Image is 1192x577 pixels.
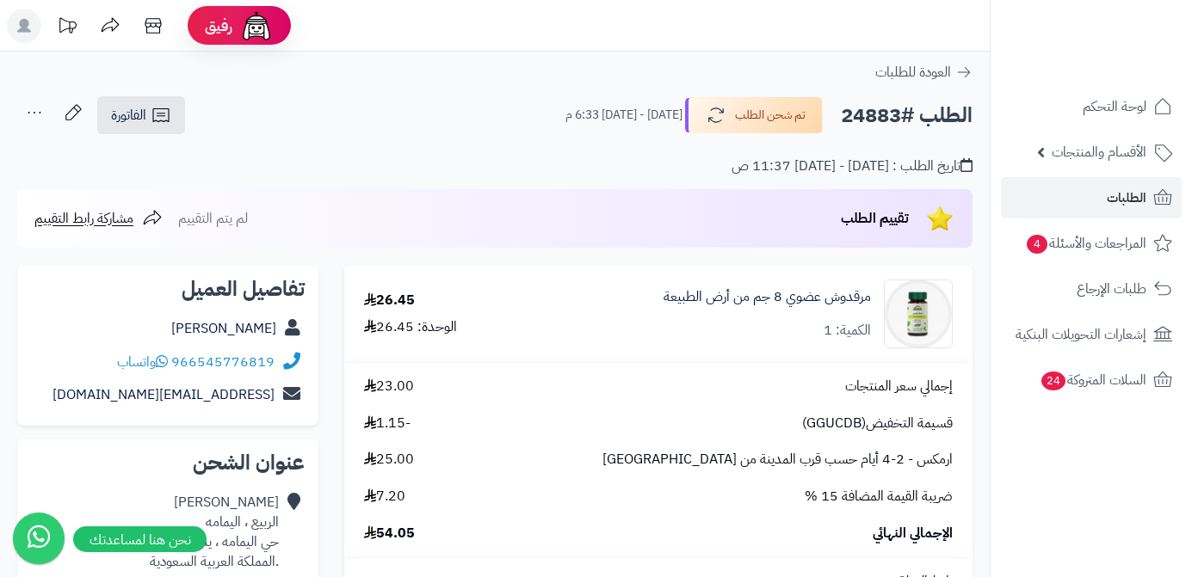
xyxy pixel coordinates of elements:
[875,62,973,83] a: العودة للطلبات
[805,487,953,506] span: ضريبة القيمة المضافة 15 %
[171,318,276,339] a: [PERSON_NAME]
[1016,322,1146,347] span: إشعارات التحويلات البنكية
[1107,186,1146,210] span: الطلبات
[364,450,414,470] span: 25.00
[178,208,248,229] span: لم يتم التقييم
[364,317,457,337] div: الوحدة: 26.45
[845,377,953,396] span: إجمالي سعر المنتجات
[824,321,871,341] div: الكمية: 1
[1001,177,1182,218] a: الطلبات
[111,105,146,126] span: الفاتورة
[364,377,414,396] span: 23.00
[34,208,133,229] span: مشاركة رابط التقييم
[841,98,973,133] h2: الطلب #24883
[875,62,951,83] span: العودة للطلبات
[841,208,909,229] span: تقييم الطلب
[1025,231,1146,255] span: المراجعات والأسئلة
[34,208,163,229] a: مشاركة رابط التقييم
[873,524,953,543] span: الإجمالي النهائي
[97,96,185,134] a: الفاتورة
[171,352,275,372] a: 966545776819
[1052,140,1146,164] span: الأقسام والمنتجات
[364,414,411,433] span: -1.15
[31,452,305,473] h2: عنوان الشحن
[1001,359,1182,401] a: السلات المتروكة24
[364,524,415,543] span: 54.05
[802,414,953,433] span: قسيمة التخفيض(GGUCDB)
[1001,223,1182,264] a: المراجعات والأسئلة4
[239,9,274,43] img: ai-face.png
[117,352,168,372] a: واتساب
[1075,25,1176,61] img: logo-2.png
[31,279,305,299] h2: تفاصيل العميل
[364,291,415,310] div: 26.45
[1083,95,1146,119] span: لوحة التحكم
[885,279,952,348] img: 1749770138-%D9%85%D8%B1%D8%AF%D9%82%D9%88%D8%B4%20%D8%B9%D8%B6%D9%88%D9%8A%208%20%D8%AC%D9%85%20%...
[1001,268,1182,310] a: طلبات الإرجاع
[685,97,823,133] button: تم شحن الطلب
[664,287,871,307] a: مرقدوش عضوي 8 جم من أرض الطبيعة
[205,15,232,36] span: رفيق
[1026,234,1048,255] span: 4
[150,493,279,571] div: [PERSON_NAME] الربيع ، اليمامه حي اليمامه ، ينبع البحر .المملكة العربية السعودية
[1001,314,1182,355] a: إشعارات التحويلات البنكية
[1001,86,1182,127] a: لوحة التحكم
[1041,371,1066,391] span: 24
[732,157,973,176] div: تاريخ الطلب : [DATE] - [DATE] 11:37 ص
[1040,368,1146,392] span: السلات المتروكة
[1077,277,1146,301] span: طلبات الإرجاع
[565,107,682,124] small: [DATE] - [DATE] 6:33 م
[46,9,89,47] a: تحديثات المنصة
[602,450,953,470] span: ارمكس - 2-4 أيام حسب قرب المدينة من [GEOGRAPHIC_DATA]
[52,384,275,405] a: [EMAIL_ADDRESS][DOMAIN_NAME]
[364,487,405,506] span: 7.20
